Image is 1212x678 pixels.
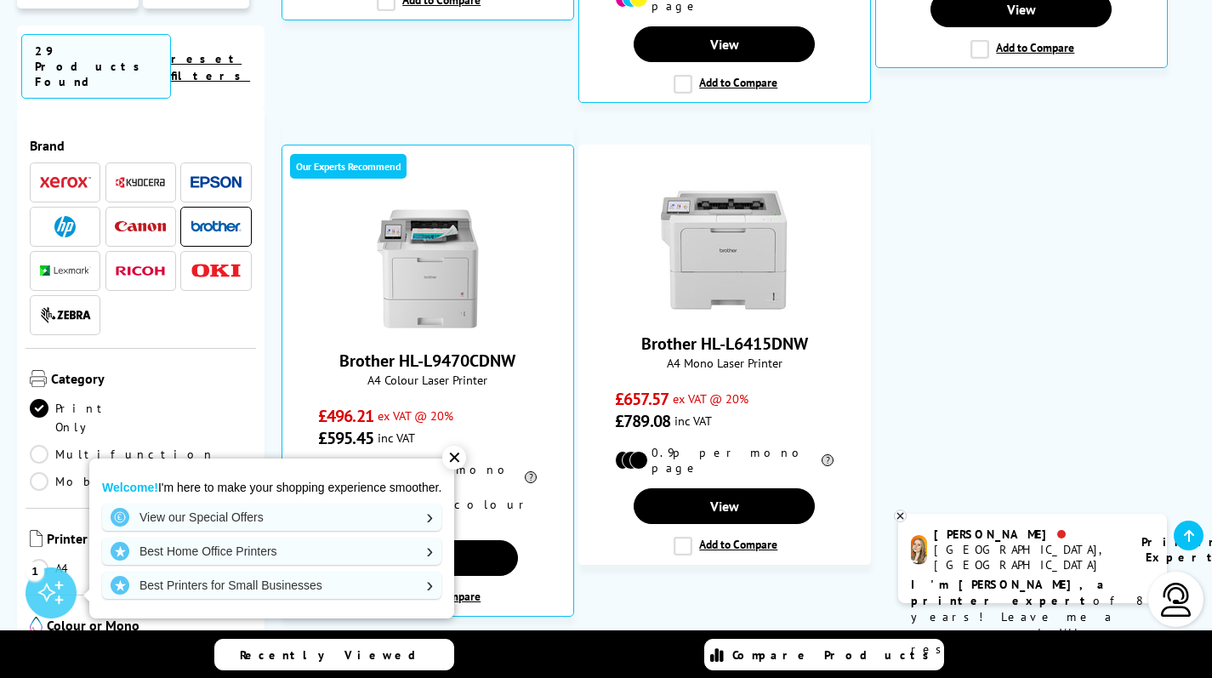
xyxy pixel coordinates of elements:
div: 1 [26,561,44,580]
span: Compare Products [732,647,938,663]
a: OKI [191,260,242,282]
span: Printer Size [47,530,252,550]
span: Brand [30,137,252,154]
img: Printer Size [30,530,43,547]
a: A4 [30,559,140,578]
span: £657.57 [615,388,669,410]
a: Canon [115,216,166,237]
strong: Welcome! [102,481,158,494]
a: reset filters [171,51,250,83]
span: A4 Colour Laser Printer [291,372,565,388]
a: Multifunction [30,445,215,464]
span: £496.21 [318,405,373,427]
span: Category [51,370,252,390]
label: Add to Compare [674,75,777,94]
img: Brother HL-L9470CDNW [364,205,492,333]
a: Brother HL-L9470CDNW [339,350,515,372]
a: Print Only [30,399,140,436]
span: inc VAT [378,430,415,446]
a: Mobile [30,472,140,491]
a: Ricoh [115,260,166,282]
img: Category [30,370,47,387]
img: Canon [115,221,166,232]
a: View [634,26,815,62]
a: Xerox [40,172,91,193]
div: [GEOGRAPHIC_DATA], [GEOGRAPHIC_DATA] [934,542,1120,573]
a: Epson [191,172,242,193]
a: Brother HL-L6415DNW [641,333,808,355]
a: HP [40,216,91,237]
img: Zebra [40,306,91,323]
a: Kyocera [115,172,166,193]
div: Our Experts Recommend [290,154,407,179]
a: Brother [191,216,242,237]
a: Lexmark [40,260,91,282]
img: user-headset-light.svg [1159,583,1193,617]
img: Xerox [40,176,91,188]
img: Lexmark [40,265,91,276]
span: ex VAT @ 20% [378,407,453,424]
b: I'm [PERSON_NAME], a printer expert [911,577,1109,608]
label: Add to Compare [674,537,777,556]
img: Kyocera [115,176,166,189]
a: Best Printers for Small Businesses [102,572,441,599]
img: Brother HL-L6415DNW [661,188,788,316]
span: £789.08 [615,410,670,432]
img: Colour or Mono [30,617,43,634]
a: Brother HL-L9470CDNW [364,319,492,336]
a: Best Home Office Printers [102,538,441,565]
img: OKI [191,264,242,278]
img: HP [54,216,76,237]
a: Compare Products [704,639,944,670]
li: 0.9p per mono page [615,445,834,476]
a: Zebra [40,305,91,326]
p: of 8 years! Leave me a message and I'll respond ASAP [911,577,1154,658]
label: Add to Compare [970,40,1074,59]
span: Colour or Mono [47,617,252,637]
p: I'm here to make your shopping experience smoother. [102,480,441,495]
span: A4 Mono Laser Printer [588,355,862,371]
img: Brother [191,220,242,232]
img: Ricoh [115,266,166,276]
span: 29 Products Found [21,34,171,99]
div: [PERSON_NAME] [934,527,1120,542]
a: Brother HL-L6415DNW [661,302,788,319]
a: Recently Viewed [214,639,454,670]
span: Recently Viewed [240,647,433,663]
img: Epson [191,176,242,189]
a: View our Special Offers [102,504,441,531]
span: ex VAT @ 20% [673,390,748,407]
a: View [634,488,815,524]
span: £595.45 [318,427,373,449]
span: inc VAT [674,413,712,429]
img: amy-livechat.png [911,535,927,565]
div: ✕ [442,446,466,470]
